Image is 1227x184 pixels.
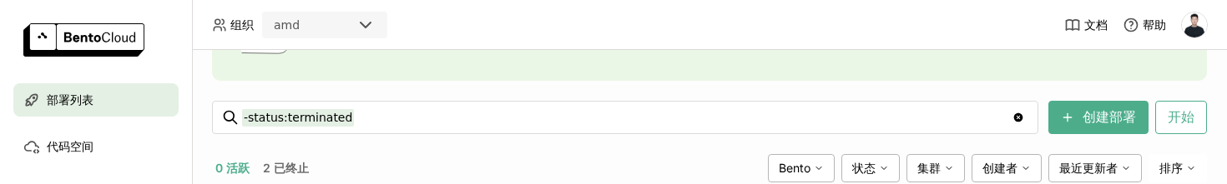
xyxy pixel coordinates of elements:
[1182,12,1207,37] img: 金洋 刘
[1048,154,1142,182] div: 最近更新者
[1149,154,1207,182] div: 排序
[841,154,900,182] div: 状态
[982,161,1017,176] span: 创建者
[917,161,941,176] span: 集群
[852,161,876,176] span: 状态
[779,161,810,176] span: Bento
[1123,17,1166,33] div: 帮助
[1048,101,1149,134] button: 创建部署
[47,137,93,157] span: 代码空间
[242,104,1012,131] input: 搜索
[260,157,312,179] button: 2 已终止
[301,17,303,34] input: Selected amd.
[13,130,179,163] a: 代码空间
[1155,101,1207,134] button: 开始
[768,154,835,182] div: Bento
[274,17,300,33] div: amd
[1159,161,1183,176] span: 排序
[1059,161,1118,176] span: 最近更新者
[906,154,965,182] div: 集群
[972,154,1042,182] div: 创建者
[1084,17,1108,32] span: 文档
[1064,17,1108,33] a: 文档
[47,90,93,110] span: 部署列表
[1012,111,1025,124] svg: Clear value
[230,17,254,32] span: 组织
[1143,17,1166,32] span: 帮助
[13,83,179,117] a: 部署列表
[212,157,253,179] button: 0 活跃
[23,23,144,57] img: logo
